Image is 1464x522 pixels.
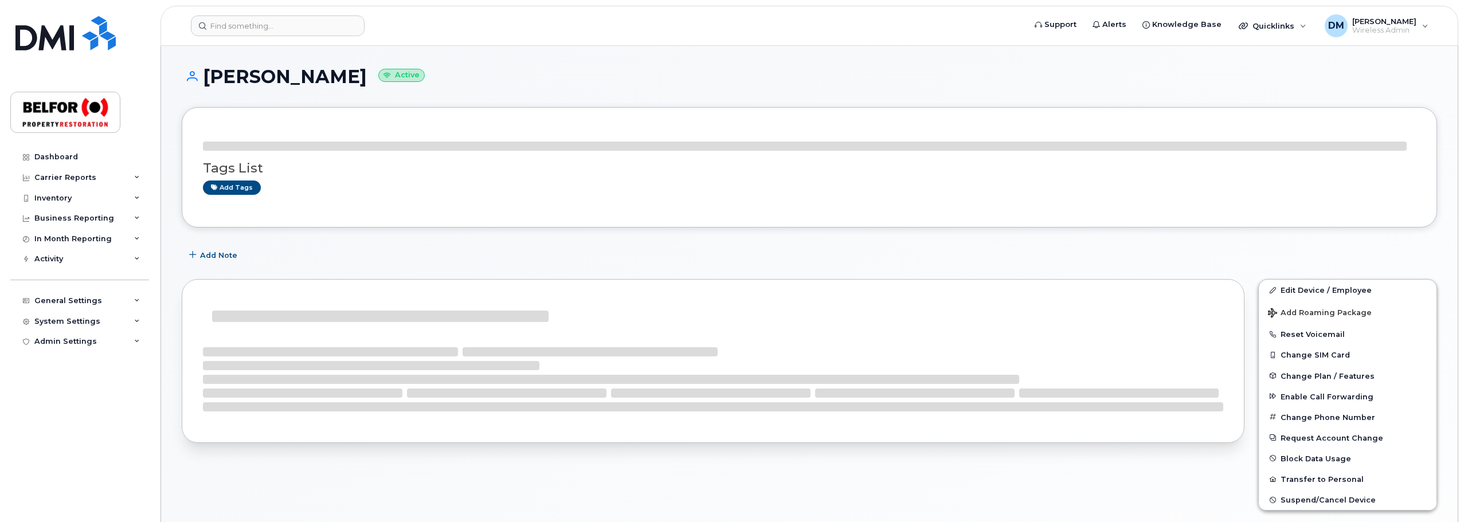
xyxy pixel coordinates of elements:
button: Add Roaming Package [1259,300,1436,324]
button: Enable Call Forwarding [1259,386,1436,407]
h1: [PERSON_NAME] [182,66,1437,87]
button: Transfer to Personal [1259,469,1436,489]
button: Add Note [182,245,247,265]
span: Add Note [200,250,237,261]
small: Active [378,69,425,82]
button: Block Data Usage [1259,448,1436,469]
button: Reset Voicemail [1259,324,1436,344]
span: Change Plan / Features [1281,371,1375,380]
span: Suspend/Cancel Device [1281,496,1376,504]
a: Add tags [203,180,261,195]
button: Suspend/Cancel Device [1259,489,1436,510]
span: Enable Call Forwarding [1281,392,1373,401]
h3: Tags List [203,161,1416,175]
button: Change Phone Number [1259,407,1436,427]
button: Change SIM Card [1259,344,1436,365]
a: Edit Device / Employee [1259,280,1436,300]
button: Change Plan / Features [1259,366,1436,386]
button: Request Account Change [1259,427,1436,448]
span: Add Roaming Package [1268,308,1372,319]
